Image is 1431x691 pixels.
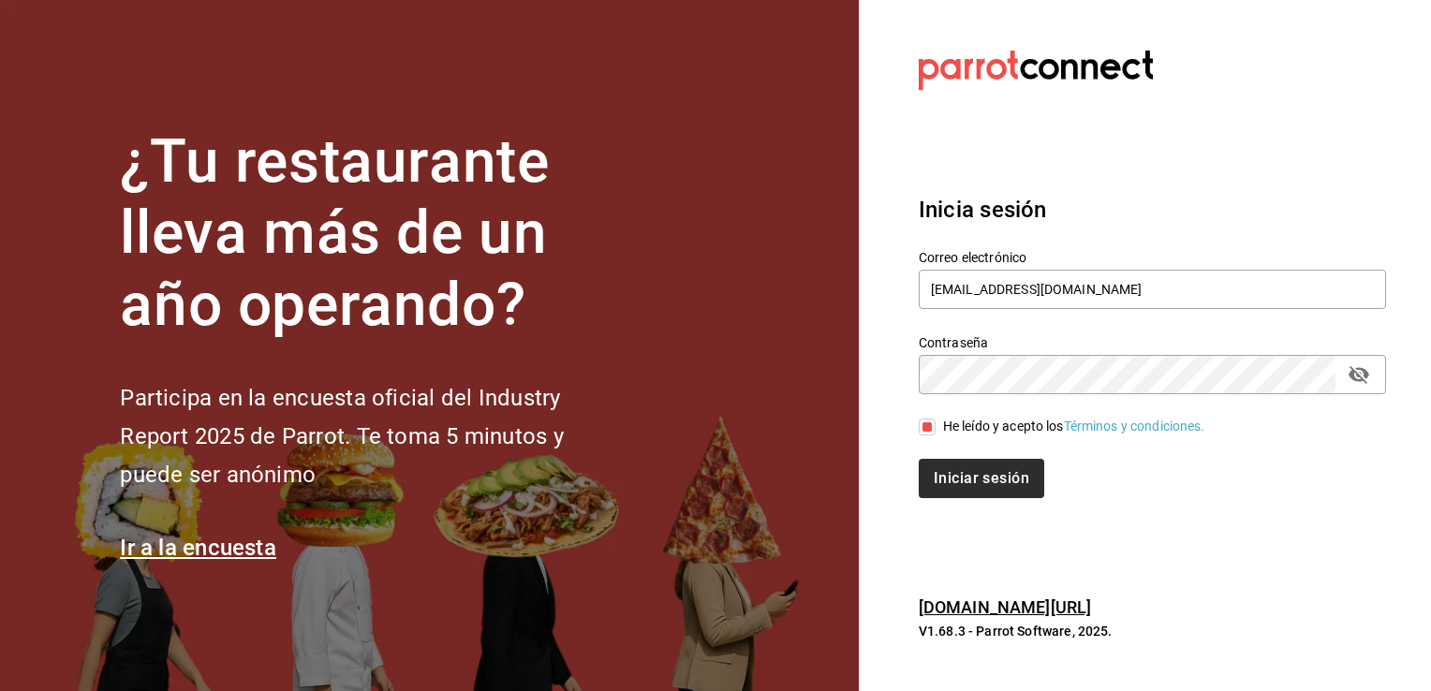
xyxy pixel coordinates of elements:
[120,126,626,342] h1: ¿Tu restaurante lleva más de un año operando?
[919,622,1386,640] p: V1.68.3 - Parrot Software, 2025.
[943,417,1205,436] div: He leído y acepto los
[919,597,1091,617] a: [DOMAIN_NAME][URL]
[919,459,1044,498] button: Iniciar sesión
[919,270,1386,309] input: Ingresa tu correo electrónico
[1064,419,1205,434] a: Términos y condiciones.
[1343,359,1375,390] button: passwordField
[919,250,1386,263] label: Correo electrónico
[919,193,1386,227] h3: Inicia sesión
[120,535,276,561] a: Ir a la encuesta
[120,379,626,493] h2: Participa en la encuesta oficial del Industry Report 2025 de Parrot. Te toma 5 minutos y puede se...
[919,335,1386,348] label: Contraseña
